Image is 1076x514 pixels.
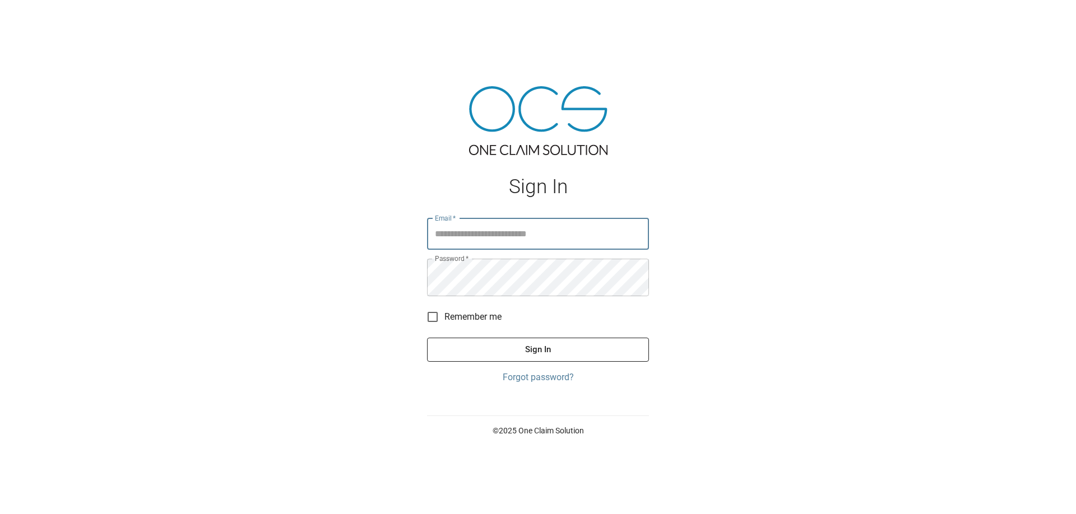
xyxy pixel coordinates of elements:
button: Sign In [427,338,649,361]
p: © 2025 One Claim Solution [427,425,649,436]
img: ocs-logo-tra.png [469,86,607,155]
label: Password [435,254,469,263]
h1: Sign In [427,175,649,198]
label: Email [435,213,456,223]
a: Forgot password? [427,371,649,384]
img: ocs-logo-white-transparent.png [13,7,58,29]
span: Remember me [444,310,502,324]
